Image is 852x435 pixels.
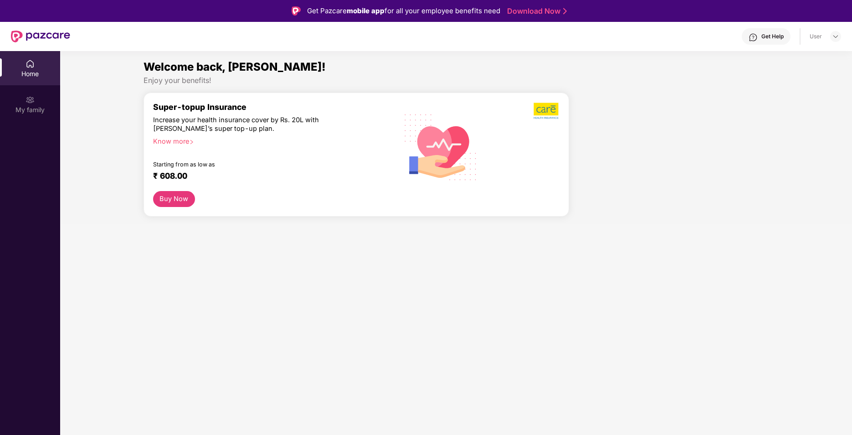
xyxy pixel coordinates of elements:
[761,33,784,40] div: Get Help
[563,6,567,16] img: Stroke
[307,5,500,16] div: Get Pazcare for all your employee benefits need
[153,191,195,207] button: Buy Now
[534,102,559,119] img: b5dec4f62d2307b9de63beb79f102df3.png
[832,33,839,40] img: svg+xml;base64,PHN2ZyBpZD0iRHJvcGRvd24tMzJ4MzIiIHhtbG5zPSJodHRwOi8vd3d3LnczLm9yZy8yMDAwL3N2ZyIgd2...
[144,76,769,85] div: Enjoy your benefits!
[144,60,326,73] span: Welcome back, [PERSON_NAME]!
[189,140,194,145] span: right
[347,6,385,15] strong: mobile app
[153,161,351,167] div: Starting from as low as
[749,33,758,42] img: svg+xml;base64,PHN2ZyBpZD0iSGVscC0zMngzMiIgeG1sbnM9Imh0dHA6Ly93d3cudzMub3JnLzIwMDAvc3ZnIiB3aWR0aD...
[397,102,484,191] img: svg+xml;base64,PHN2ZyB4bWxucz0iaHR0cDovL3d3dy53My5vcmcvMjAwMC9zdmciIHhtbG5zOnhsaW5rPSJodHRwOi8vd3...
[810,33,822,40] div: User
[26,95,35,104] img: svg+xml;base64,PHN2ZyB3aWR0aD0iMjAiIGhlaWdodD0iMjAiIHZpZXdCb3g9IjAgMCAyMCAyMCIgZmlsbD0ibm9uZSIgeG...
[153,116,351,134] div: Increase your health insurance cover by Rs. 20L with [PERSON_NAME]’s super top-up plan.
[26,59,35,68] img: svg+xml;base64,PHN2ZyBpZD0iSG9tZSIgeG1sbnM9Imh0dHA6Ly93d3cudzMub3JnLzIwMDAvc3ZnIiB3aWR0aD0iMjAiIG...
[292,6,301,16] img: Logo
[507,6,564,16] a: Download Now
[153,171,381,182] div: ₹ 608.00
[11,31,70,42] img: New Pazcare Logo
[153,137,385,144] div: Know more
[153,102,390,112] div: Super-topup Insurance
